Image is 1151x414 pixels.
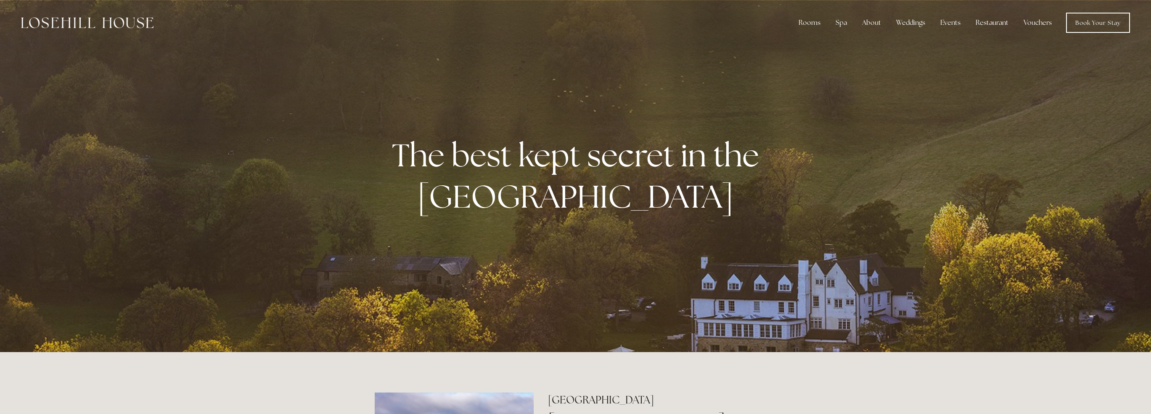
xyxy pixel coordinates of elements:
div: Spa [829,14,854,31]
div: Rooms [792,14,827,31]
a: Book Your Stay [1066,13,1130,33]
div: Restaurant [969,14,1015,31]
div: About [855,14,888,31]
div: Events [934,14,967,31]
a: Vouchers [1017,14,1058,31]
strong: The best kept secret in the [GEOGRAPHIC_DATA] [392,134,766,217]
div: Weddings [889,14,932,31]
img: Losehill House [21,17,153,28]
h2: [GEOGRAPHIC_DATA] [548,393,776,407]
